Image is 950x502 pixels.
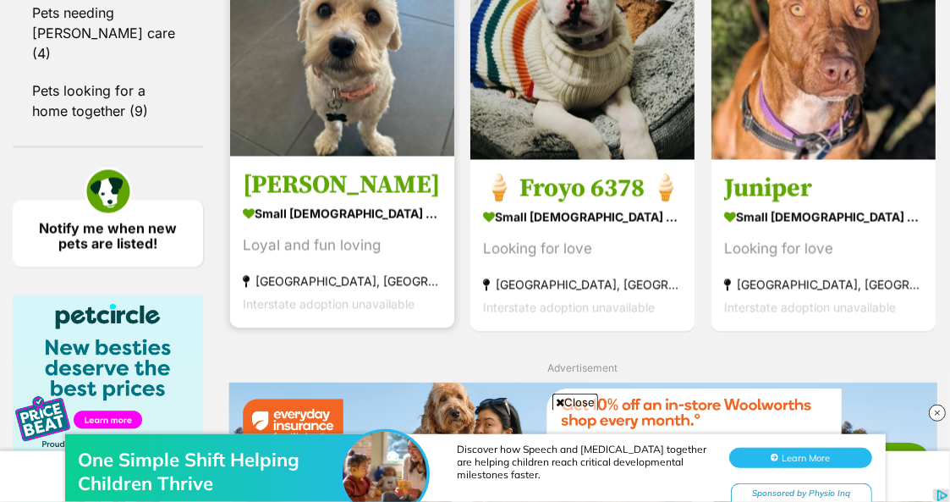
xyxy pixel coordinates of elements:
div: Looking for love [724,238,923,261]
span: Interstate adoption unavailable [483,301,655,315]
strong: [GEOGRAPHIC_DATA], [GEOGRAPHIC_DATA] [243,270,442,293]
a: [PERSON_NAME] small [DEMOGRAPHIC_DATA] Dog Loyal and fun loving [GEOGRAPHIC_DATA], [GEOGRAPHIC_DA... [230,157,454,328]
strong: small [DEMOGRAPHIC_DATA] Dog [483,205,682,229]
a: Notify me when new pets are listed! [13,201,203,268]
a: 🍦 Froyo 6378 🍦 small [DEMOGRAPHIC_DATA] Dog Looking for love [GEOGRAPHIC_DATA], [GEOGRAPHIC_DATA]... [470,160,695,332]
a: Everyday Insurance promotional banner [228,383,937,465]
img: close_rtb.svg [929,405,946,422]
img: One Simple Shift Helping Children Thrive [343,31,427,116]
span: Close [552,394,598,411]
strong: [GEOGRAPHIC_DATA], [GEOGRAPHIC_DATA] [724,273,923,296]
div: Looking for love [483,238,682,261]
strong: small [DEMOGRAPHIC_DATA] Dog [243,201,442,226]
h3: [PERSON_NAME] [243,169,442,201]
span: Advertisement [548,362,618,375]
strong: small [DEMOGRAPHIC_DATA] Dog [724,205,923,229]
a: Juniper small [DEMOGRAPHIC_DATA] Dog Looking for love [GEOGRAPHIC_DATA], [GEOGRAPHIC_DATA] Inters... [711,160,936,332]
strong: [GEOGRAPHIC_DATA], [GEOGRAPHIC_DATA] [483,273,682,296]
div: Discover how Speech and [MEDICAL_DATA] together are helping children reach critical developmental... [458,42,711,80]
div: Loyal and fun loving [243,234,442,257]
h3: Juniper [724,173,923,205]
span: Interstate adoption unavailable [243,297,415,312]
span: Interstate adoption unavailable [724,301,896,315]
div: One Simple Shift Helping Children Thrive [79,47,349,95]
img: Everyday Insurance promotional banner [228,383,937,461]
div: Sponsored by Physio Inq [731,83,872,104]
a: Pets looking for a home together (9) [13,74,203,130]
button: Learn More [729,47,872,68]
h3: 🍦 Froyo 6378 🍦 [483,173,682,205]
